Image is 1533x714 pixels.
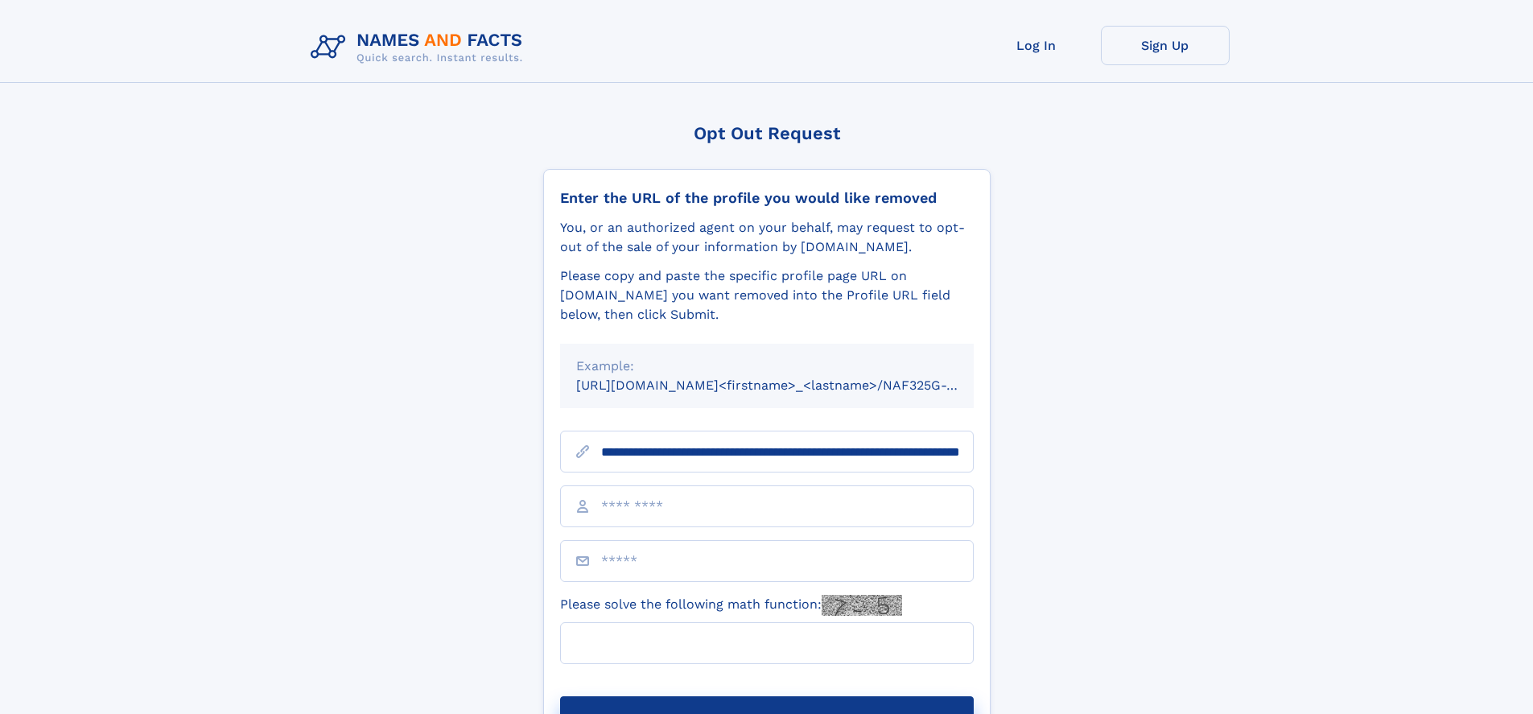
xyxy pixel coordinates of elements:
[972,26,1101,65] a: Log In
[560,266,974,324] div: Please copy and paste the specific profile page URL on [DOMAIN_NAME] you want removed into the Pr...
[560,595,902,616] label: Please solve the following math function:
[304,26,536,69] img: Logo Names and Facts
[1101,26,1230,65] a: Sign Up
[576,357,958,376] div: Example:
[576,378,1004,393] small: [URL][DOMAIN_NAME]<firstname>_<lastname>/NAF325G-xxxxxxxx
[560,189,974,207] div: Enter the URL of the profile you would like removed
[543,123,991,143] div: Opt Out Request
[560,218,974,257] div: You, or an authorized agent on your behalf, may request to opt-out of the sale of your informatio...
